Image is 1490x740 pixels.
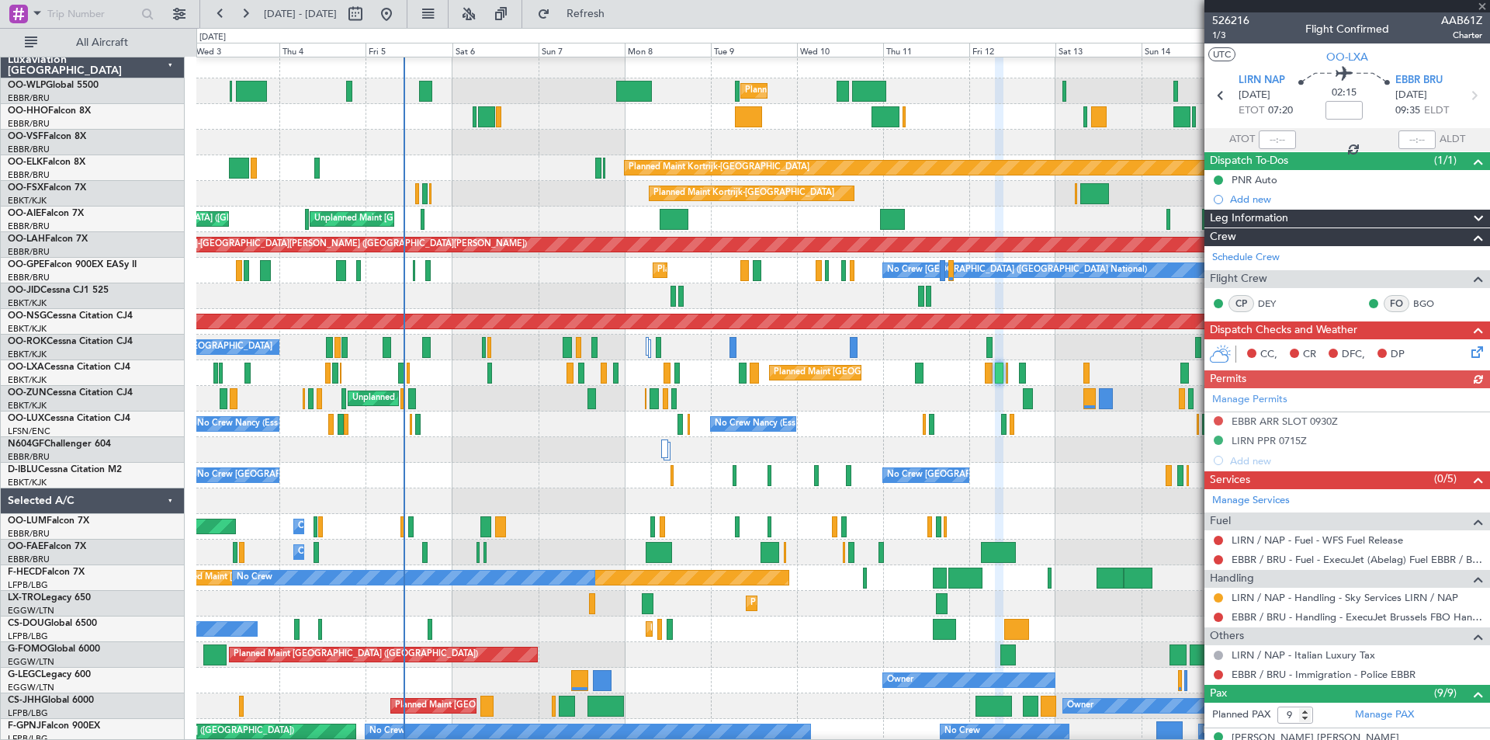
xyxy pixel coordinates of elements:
[711,43,797,57] div: Tue 9
[1332,85,1357,101] span: 02:15
[1232,173,1277,186] div: PNR Auto
[8,81,46,90] span: OO-WLP
[1391,347,1405,363] span: DP
[199,31,226,44] div: [DATE]
[1303,347,1316,363] span: CR
[197,464,457,487] div: No Crew [GEOGRAPHIC_DATA] ([GEOGRAPHIC_DATA] National)
[1424,103,1449,119] span: ELDT
[8,272,50,283] a: EBBR/BRU
[1210,471,1250,489] span: Services
[1210,512,1231,530] span: Fuel
[8,439,44,449] span: N604GF
[193,43,279,57] div: Wed 3
[8,593,41,603] span: LX-TRO
[8,593,91,603] a: LX-TROLegacy 650
[8,183,43,193] span: OO-FSX
[1067,694,1093,717] div: Owner
[234,643,478,666] div: Planned Maint [GEOGRAPHIC_DATA] ([GEOGRAPHIC_DATA])
[1212,493,1290,509] a: Manage Services
[887,464,1147,487] div: No Crew [GEOGRAPHIC_DATA] ([GEOGRAPHIC_DATA] National)
[1212,29,1249,42] span: 1/3
[8,235,88,244] a: OO-LAHFalcon 7X
[1355,707,1414,723] a: Manage PAX
[1395,88,1427,103] span: [DATE]
[969,43,1055,57] div: Fri 12
[1441,29,1482,42] span: Charter
[1384,295,1409,312] div: FO
[1239,103,1264,119] span: ETOT
[8,311,133,321] a: OO-NSGCessna Citation CJ4
[530,2,623,26] button: Refresh
[197,412,289,436] div: No Crew Nancy (Essey)
[1434,152,1457,168] span: (1/1)
[8,696,41,705] span: CS-JHH
[539,43,625,57] div: Sun 7
[8,209,84,218] a: OO-AIEFalcon 7X
[8,297,47,309] a: EBKT/KJK
[1434,685,1457,701] span: (9/9)
[8,195,47,207] a: EBKT/KJK
[8,721,100,731] a: F-GPNJFalcon 900EX
[298,515,404,538] div: Owner Melsbroek Air Base
[264,7,337,21] span: [DATE] - [DATE]
[625,43,711,57] div: Mon 8
[8,311,47,321] span: OO-NSG
[1239,88,1270,103] span: [DATE]
[1342,347,1365,363] span: DFC,
[8,554,50,565] a: EBBR/BRU
[797,43,883,57] div: Wed 10
[8,221,50,232] a: EBBR/BRU
[1326,49,1368,65] span: OO-LXA
[8,451,50,463] a: EBBR/BRU
[8,158,85,167] a: OO-ELKFalcon 8X
[1260,347,1277,363] span: CC,
[8,516,89,526] a: OO-LUMFalcon 7X
[8,158,43,167] span: OO-ELK
[8,323,47,335] a: EBKT/KJK
[366,43,452,57] div: Fri 5
[8,363,44,372] span: OO-LXA
[1239,73,1285,89] span: LIRN NAP
[8,118,50,130] a: EBBR/BRU
[8,260,137,269] a: OO-GPEFalcon 900EX EASy II
[715,412,807,436] div: No Crew Nancy (Essey)
[279,43,366,57] div: Thu 4
[1210,210,1288,228] span: Leg Information
[8,619,44,628] span: CS-DOU
[1210,321,1357,339] span: Dispatch Checks and Weather
[8,388,47,398] span: OO-ZUN
[8,426,50,437] a: LFSN/ENC
[8,477,47,488] a: EBKT/KJK
[1229,132,1255,148] span: ATOT
[1210,570,1254,588] span: Handling
[8,516,47,526] span: OO-LUM
[8,414,130,423] a: OO-LUXCessna Citation CJ4
[452,43,539,57] div: Sat 6
[1413,297,1448,311] a: BGO
[8,169,50,181] a: EBBR/BRU
[1230,193,1482,206] div: Add new
[8,644,47,654] span: G-FOMO
[629,156,809,179] div: Planned Maint Kortrijk-[GEOGRAPHIC_DATA]
[1232,533,1403,547] a: LIRN / NAP - Fuel - WFS Fuel Release
[1208,47,1235,61] button: UTC
[8,81,99,90] a: OO-WLPGlobal 5500
[1210,228,1236,246] span: Crew
[1212,12,1249,29] span: 526216
[1395,73,1443,89] span: EBBR BRU
[1210,685,1227,703] span: Pax
[8,132,86,141] a: OO-VSFFalcon 8X
[8,235,45,244] span: OO-LAH
[8,106,91,116] a: OO-HHOFalcon 8X
[1268,103,1293,119] span: 07:20
[8,528,50,540] a: EBBR/BRU
[8,132,43,141] span: OO-VSF
[8,144,50,155] a: EBBR/BRU
[298,540,404,564] div: Owner Melsbroek Air Base
[774,361,1055,384] div: Planned Maint [GEOGRAPHIC_DATA] ([GEOGRAPHIC_DATA] National)
[1210,270,1267,288] span: Flight Crew
[8,579,48,591] a: LFPB/LBG
[47,2,137,26] input: Trip Number
[8,414,44,423] span: OO-LUX
[1142,43,1228,57] div: Sun 14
